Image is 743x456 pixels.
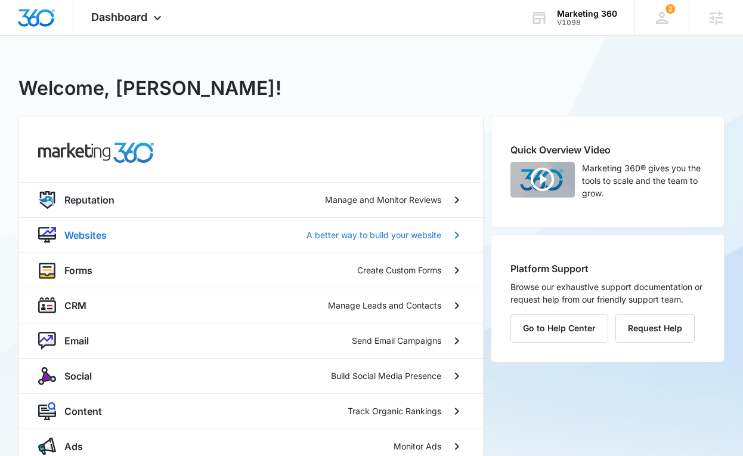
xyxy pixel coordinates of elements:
span: Dashboard [91,11,147,23]
img: common.products.marketing.title [38,143,154,163]
img: Quick Overview Video [510,162,575,198]
p: Ads [64,439,83,454]
img: reputation [38,191,56,209]
p: Manage and Monitor Reviews [325,193,441,206]
img: crm [38,297,56,315]
p: Marketing 360® gives you the tools to scale and the team to grow. [582,162,705,199]
p: Content [64,404,102,418]
p: CRM [64,298,86,313]
p: Send Email Campaigns [352,334,441,347]
a: websiteWebsitesA better way to build your website [19,217,483,252]
p: Build Social Media Presence [331,369,441,382]
h2: Quick Overview Video [510,143,705,157]
img: forms [38,261,56,279]
p: Websites [64,228,107,242]
p: Reputation [64,193,114,207]
p: Create Custom Forms [357,264,441,276]
img: content [38,402,56,420]
img: social [38,367,56,385]
h2: Platform Support [510,261,705,276]
a: socialSocialBuild Social Media Presence [19,358,483,393]
p: A better way to build your website [307,229,441,241]
p: Forms [64,263,92,278]
div: notifications count [665,4,675,14]
p: Manage Leads and Contacts [328,299,441,312]
a: Request Help [615,323,695,333]
img: ads [38,437,56,455]
p: Track Organic Rankings [348,405,441,417]
button: Go to Help Center [510,314,608,343]
div: account name [557,9,617,19]
a: crmCRMManage Leads and Contacts [19,288,483,323]
a: formsFormsCreate Custom Forms [19,252,483,288]
div: account id [557,19,617,27]
img: website [38,226,56,244]
p: Browse our exhaustive support documentation or request help from our friendly support team. [510,281,705,306]
p: Social [64,369,92,383]
p: Email [64,334,89,348]
a: Go to Help Center [510,323,615,333]
button: Request Help [615,314,695,343]
p: Monitor Ads [394,440,441,452]
a: contentContentTrack Organic Rankings [19,393,483,429]
a: reputationReputationManage and Monitor Reviews [19,182,483,217]
span: 2 [665,4,675,14]
h1: Welcome, [PERSON_NAME]! [18,74,281,103]
img: nurture [38,332,56,350]
a: nurtureEmailSend Email Campaigns [19,323,483,358]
